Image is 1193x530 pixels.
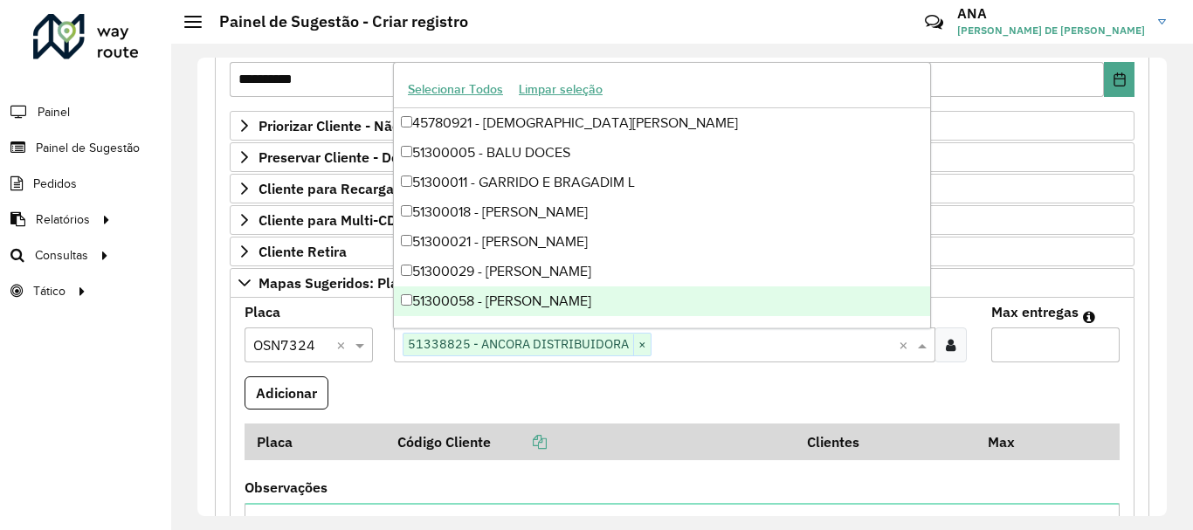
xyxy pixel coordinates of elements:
[336,334,351,355] span: Clear all
[259,213,505,227] span: Cliente para Multi-CDD/Internalização
[394,138,930,168] div: 51300005 - BALU DOCES
[394,316,930,346] div: 51300079 - SKINA DO BAIAO I
[394,286,930,316] div: 51300058 - [PERSON_NAME]
[957,23,1145,38] span: [PERSON_NAME] DE [PERSON_NAME]
[202,12,468,31] h2: Painel de Sugestão - Criar registro
[259,276,464,290] span: Mapas Sugeridos: Placa-Cliente
[491,433,547,451] a: Copiar
[633,334,651,355] span: ×
[230,174,1134,203] a: Cliente para Recarga
[36,139,140,157] span: Painel de Sugestão
[259,150,614,164] span: Preservar Cliente - Devem ficar no buffer, não roteirizar
[394,197,930,227] div: 51300018 - [PERSON_NAME]
[394,257,930,286] div: 51300029 - [PERSON_NAME]
[245,423,386,460] th: Placa
[245,376,328,410] button: Adicionar
[259,244,347,258] span: Cliente Retira
[957,5,1145,22] h3: ANA
[403,334,633,354] span: 51338825 - ANCORA DISTRIBUIDORA
[230,142,1134,172] a: Preservar Cliente - Devem ficar no buffer, não roteirizar
[976,423,1045,460] th: Max
[386,423,796,460] th: Código Cliente
[230,237,1134,266] a: Cliente Retira
[33,282,66,300] span: Tático
[259,182,394,196] span: Cliente para Recarga
[230,205,1134,235] a: Cliente para Multi-CDD/Internalização
[245,301,280,322] label: Placa
[394,108,930,138] div: 45780921 - [DEMOGRAPHIC_DATA][PERSON_NAME]
[259,119,544,133] span: Priorizar Cliente - Não podem ficar no buffer
[394,168,930,197] div: 51300011 - GARRIDO E BRAGADIM L
[1083,310,1095,324] em: Máximo de clientes que serão colocados na mesma rota com os clientes informados
[38,103,70,121] span: Painel
[1104,62,1134,97] button: Choose Date
[33,175,77,193] span: Pedidos
[991,301,1079,322] label: Max entregas
[230,111,1134,141] a: Priorizar Cliente - Não podem ficar no buffer
[394,227,930,257] div: 51300021 - [PERSON_NAME]
[795,423,976,460] th: Clientes
[36,210,90,229] span: Relatórios
[899,334,914,355] span: Clear all
[245,477,328,498] label: Observações
[915,3,953,41] a: Contato Rápido
[230,268,1134,298] a: Mapas Sugeridos: Placa-Cliente
[393,62,931,328] ng-dropdown-panel: Options list
[511,76,610,103] button: Limpar seleção
[35,246,88,265] span: Consultas
[400,76,511,103] button: Selecionar Todos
